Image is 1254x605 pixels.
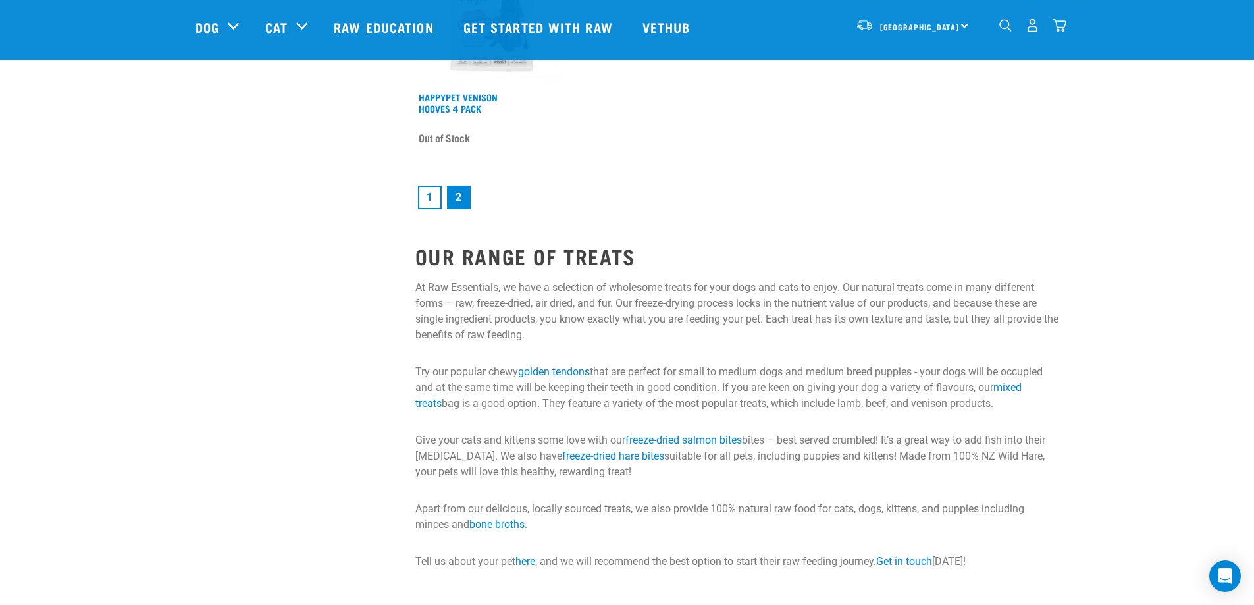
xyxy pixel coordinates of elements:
a: Dog [196,17,219,37]
h2: OUR RANGE OF TREATS [415,244,1059,268]
a: Get started with Raw [450,1,629,53]
a: Happypet Venison Hooves 4 Pack [419,95,498,110]
span: [GEOGRAPHIC_DATA] [880,24,960,29]
p: Try our popular chewy that are perfect for small to medium dogs and medium breed puppies - your d... [415,364,1059,411]
a: Get in touch [876,555,932,567]
a: golden tendons [518,365,590,378]
nav: pagination [415,183,1059,212]
p: At Raw Essentials, we have a selection of wholesome treats for your dogs and cats to enjoy. Our n... [415,280,1059,343]
p: Apart from our delicious, locally sourced treats, we also provide 100% natural raw food for cats,... [415,501,1059,533]
a: freeze-dried salmon bites [625,434,742,446]
a: here [515,555,535,567]
div: Open Intercom Messenger [1209,560,1241,592]
span: Out of Stock [419,128,470,147]
p: Tell us about your pet , and we will recommend the best option to start their raw feeding journey... [415,554,1059,569]
a: Vethub [629,1,707,53]
img: van-moving.png [856,19,874,31]
a: bone broths [469,518,525,531]
a: Page 2 [447,186,471,209]
a: freeze-dried hare bites [562,450,664,462]
p: Give your cats and kittens some love with our bites – best served crumbled! It’s a great way to a... [415,433,1059,480]
img: user.png [1026,18,1039,32]
img: home-icon@2x.png [1053,18,1066,32]
a: Goto page 1 [418,186,442,209]
img: home-icon-1@2x.png [999,19,1012,32]
a: Cat [265,17,288,37]
a: Raw Education [321,1,450,53]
